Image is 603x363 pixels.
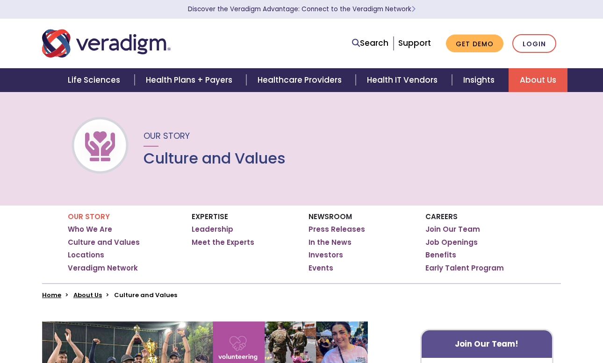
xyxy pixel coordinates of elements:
a: Investors [309,250,343,260]
a: Life Sciences [57,68,134,92]
a: In the News [309,238,352,247]
a: Home [42,291,61,299]
a: Join Our Team [425,225,480,234]
a: About Us [509,68,567,92]
img: Veradigm logo [42,28,171,59]
a: Login [512,34,556,53]
h1: Culture and Values [144,149,286,167]
a: Leadership [192,225,233,234]
a: Search [352,37,388,50]
a: Get Demo [446,35,503,53]
strong: Join Our Team! [455,338,518,349]
a: Who We Are [68,225,112,234]
a: Early Talent Program [425,263,504,273]
a: Job Openings [425,238,478,247]
span: Our Story [144,130,190,142]
a: Health Plans + Payers [135,68,246,92]
span: Learn More [411,5,416,14]
a: Health IT Vendors [356,68,452,92]
a: About Us [73,291,102,299]
a: Support [398,37,431,49]
a: Meet the Experts [192,238,254,247]
a: Veradigm Network [68,263,138,273]
a: Culture and Values [68,238,140,247]
a: Healthcare Providers [246,68,356,92]
a: Discover the Veradigm Advantage: Connect to the Veradigm NetworkLearn More [188,5,416,14]
a: Events [309,263,333,273]
a: Locations [68,250,104,260]
a: Insights [452,68,509,92]
a: Benefits [425,250,456,260]
a: Press Releases [309,225,365,234]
